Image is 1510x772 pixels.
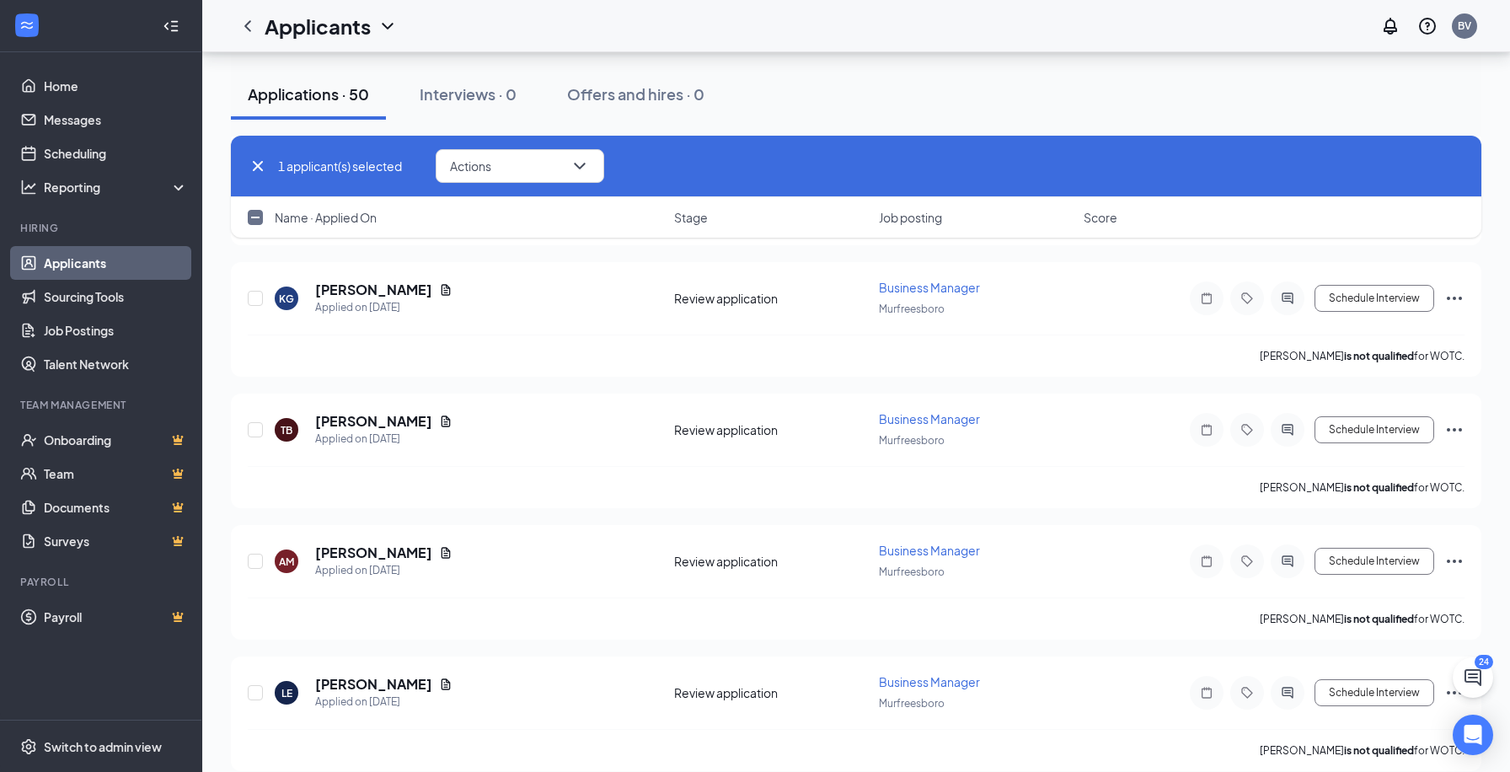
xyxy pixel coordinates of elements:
a: Home [44,69,188,103]
svg: Note [1197,686,1217,700]
div: Applied on [DATE] [315,431,452,448]
svg: Tag [1237,423,1257,437]
svg: ActiveChat [1277,423,1298,437]
h5: [PERSON_NAME] [315,675,432,694]
svg: Ellipses [1444,683,1464,703]
svg: Settings [20,738,37,755]
svg: Notifications [1380,16,1400,36]
a: SurveysCrown [44,524,188,558]
div: Applied on [DATE] [315,694,452,710]
p: [PERSON_NAME] for WOTC. [1260,480,1464,495]
span: Murfreesboro [879,303,945,315]
a: Messages [44,103,188,137]
div: TB [281,423,292,437]
a: DocumentsCrown [44,491,188,524]
svg: ActiveChat [1277,686,1298,700]
svg: ChatActive [1463,667,1483,688]
div: Review application [674,290,869,307]
span: Stage [674,209,708,226]
svg: QuestionInfo [1417,16,1438,36]
div: Applied on [DATE] [315,299,452,316]
svg: Document [439,678,452,691]
svg: WorkstreamLogo [19,17,35,34]
svg: Ellipses [1444,420,1464,440]
span: Business Manager [879,280,980,295]
div: Offers and hires · 0 [567,83,704,105]
svg: Document [439,546,452,560]
svg: Tag [1237,292,1257,305]
svg: Cross [248,156,268,176]
svg: Note [1197,292,1217,305]
div: Switch to admin view [44,738,162,755]
div: Review application [674,421,869,438]
svg: Ellipses [1444,288,1464,308]
p: [PERSON_NAME] for WOTC. [1260,612,1464,626]
svg: Tag [1237,686,1257,700]
h5: [PERSON_NAME] [315,281,432,299]
svg: Note [1197,555,1217,568]
svg: ChevronDown [377,16,398,36]
div: Open Intercom Messenger [1453,715,1493,755]
button: Schedule Interview [1315,679,1434,706]
div: Reporting [44,179,189,196]
h1: Applicants [265,12,371,40]
svg: ActiveChat [1277,292,1298,305]
svg: Note [1197,423,1217,437]
svg: ChevronLeft [238,16,258,36]
div: Payroll [20,575,185,589]
span: Murfreesboro [879,697,945,710]
div: Applications · 50 [248,83,369,105]
svg: Ellipses [1444,551,1464,571]
svg: Document [439,283,452,297]
span: Murfreesboro [879,566,945,578]
div: KG [279,292,294,306]
div: AM [279,555,294,569]
a: OnboardingCrown [44,423,188,457]
a: PayrollCrown [44,600,188,634]
span: Score [1084,209,1117,226]
b: is not qualified [1344,481,1414,494]
button: Schedule Interview [1315,285,1434,312]
svg: Document [439,415,452,428]
span: Business Manager [879,543,980,558]
span: Business Manager [879,674,980,689]
button: ChatActive [1453,657,1493,698]
span: Actions [450,160,491,172]
div: Team Management [20,398,185,412]
div: Interviews · 0 [420,83,517,105]
div: LE [281,686,292,700]
span: Name · Applied On [275,209,377,226]
button: Schedule Interview [1315,548,1434,575]
span: Job posting [879,209,942,226]
svg: ActiveChat [1277,555,1298,568]
a: Job Postings [44,314,188,347]
svg: Collapse [163,18,179,35]
a: TeamCrown [44,457,188,491]
div: 24 [1475,655,1493,669]
a: Talent Network [44,347,188,381]
svg: ChevronDown [570,156,590,176]
span: Murfreesboro [879,434,945,447]
p: [PERSON_NAME] for WOTC. [1260,743,1464,758]
svg: Tag [1237,555,1257,568]
svg: Analysis [20,179,37,196]
span: Business Manager [879,411,980,426]
div: Applied on [DATE] [315,562,452,579]
div: Review application [674,684,869,701]
a: Scheduling [44,137,188,170]
button: ActionsChevronDown [436,149,604,183]
span: 1 applicant(s) selected [278,157,402,175]
a: Applicants [44,246,188,280]
h5: [PERSON_NAME] [315,544,432,562]
b: is not qualified [1344,613,1414,625]
p: [PERSON_NAME] for WOTC. [1260,349,1464,363]
div: BV [1458,19,1471,33]
div: Hiring [20,221,185,235]
button: Schedule Interview [1315,416,1434,443]
b: is not qualified [1344,744,1414,757]
a: Sourcing Tools [44,280,188,314]
div: Review application [674,553,869,570]
h5: [PERSON_NAME] [315,412,432,431]
b: is not qualified [1344,350,1414,362]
